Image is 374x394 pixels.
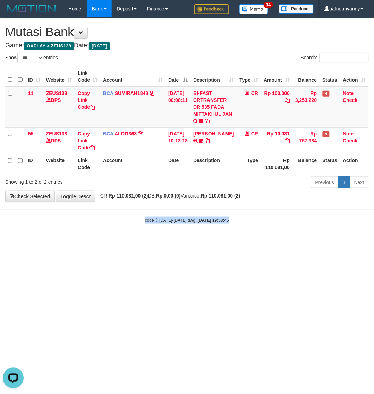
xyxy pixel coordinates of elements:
[261,154,292,174] th: Rp 110.081,00
[109,193,148,199] strong: Rp 110.081,00 (2)
[114,131,137,137] a: ALDI1368
[261,67,292,87] th: Amount: activate to sort column ascending
[100,154,165,174] th: Account
[5,3,58,14] img: MOTION_logo.png
[5,42,369,49] h4: Game: Date:
[292,127,320,154] td: Rp 757,984
[43,87,75,128] td: DPS
[43,154,75,174] th: Website
[292,154,320,174] th: Balance
[78,90,95,110] a: Copy Link Code
[46,90,67,96] a: ZEUS138
[3,3,24,24] button: Open LiveChat chat widget
[28,90,34,96] span: 11
[165,127,190,154] td: [DATE] 10:13:18
[5,191,55,202] a: Check Selected
[338,176,350,188] a: 1
[5,25,369,39] h1: Mutasi Bank
[311,176,339,188] a: Previous
[264,2,273,8] span: 34
[78,131,95,150] a: Copy Link Code
[201,193,240,199] strong: Rp 110.081,00 (2)
[17,53,43,63] select: Showentries
[25,154,43,174] th: ID
[237,67,261,87] th: Type: activate to sort column ascending
[103,90,113,96] span: BCA
[46,131,67,137] a: ZEUS138
[165,87,190,128] td: [DATE] 00:08:11
[285,97,290,103] a: Copy Rp 100,000 to clipboard
[165,67,190,87] th: Date: activate to sort column descending
[28,131,34,137] span: 55
[5,53,58,63] label: Show entries
[323,131,330,137] span: Has Note
[75,154,100,174] th: Link Code
[205,118,210,124] a: Copy BI-FAST CRTRANSFER DR 535 FADA MIFTAKHUL JAN to clipboard
[340,154,369,174] th: Action
[239,4,269,14] img: Button%20Memo.svg
[24,42,74,50] span: OXPLAY > ZEUS138
[279,4,314,14] img: panduan.png
[165,154,190,174] th: Date
[198,218,229,223] strong: [DATE] 19:53:45
[237,154,261,174] th: Type
[340,67,369,87] th: Action: activate to sort column ascending
[56,191,95,202] a: Toggle Descr
[194,4,229,14] img: Feedback.jpg
[103,131,113,137] span: BCA
[25,67,43,87] th: ID: activate to sort column ascending
[285,138,290,143] a: Copy Rp 10,081 to clipboard
[205,138,210,143] a: Copy FERLANDA EFRILIDIT to clipboard
[261,127,292,154] td: Rp 10,081
[301,53,369,63] label: Search:
[350,176,369,188] a: Next
[190,67,237,87] th: Description: activate to sort column ascending
[261,87,292,128] td: Rp 100,000
[343,138,358,143] a: Check
[251,90,258,96] span: CR
[343,90,354,96] a: Note
[320,154,340,174] th: Status
[43,127,75,154] td: DPS
[320,67,340,87] th: Status
[115,90,148,96] a: SUMIRAH1848
[251,131,258,137] span: CR
[145,218,229,223] small: code © [DATE]-[DATE] dwg |
[97,193,240,199] span: CR: DB: Variance:
[190,154,237,174] th: Description
[43,67,75,87] th: Website: activate to sort column ascending
[138,131,143,137] a: Copy ALDI1368 to clipboard
[150,90,154,96] a: Copy SUMIRAH1848 to clipboard
[5,176,151,185] div: Showing 1 to 2 of 2 entries
[89,42,110,50] span: [DATE]
[343,97,358,103] a: Check
[100,67,165,87] th: Account: activate to sort column ascending
[190,87,237,128] td: BI-FAST CRTRANSFER DR 535 FADA MIFTAKHUL JAN
[320,53,369,63] input: Search:
[343,131,354,137] a: Note
[292,87,320,128] td: Rp 3,253,220
[75,67,100,87] th: Link Code: activate to sort column ascending
[323,91,330,97] span: Has Note
[292,67,320,87] th: Balance
[193,131,234,137] a: [PERSON_NAME]
[156,193,181,199] strong: Rp 0,00 (0)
